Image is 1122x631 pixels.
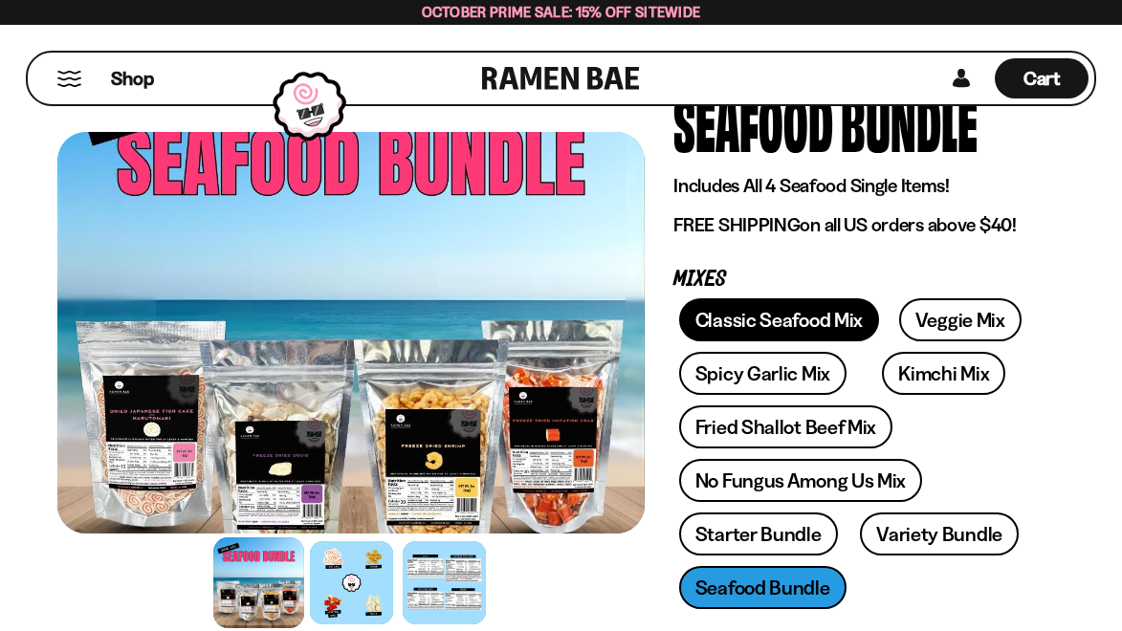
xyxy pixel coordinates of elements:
[882,352,1005,395] a: Kimchi Mix
[673,213,1036,237] p: on all US orders above $40!
[1023,67,1061,90] span: Cart
[679,459,922,502] a: No Fungus Among Us Mix
[111,58,154,98] a: Shop
[995,53,1089,104] div: Cart
[679,512,838,555] a: Starter Bundle
[841,86,978,158] div: Bundle
[673,271,1036,289] p: Mixes
[111,66,154,92] span: Shop
[673,174,1036,198] p: Includes All 4 Seafood Single Items!
[679,352,847,395] a: Spicy Garlic Mix
[679,298,879,341] a: Classic Seafood Mix
[899,298,1022,341] a: Veggie Mix
[422,3,701,21] span: October Prime Sale: 15% off Sitewide
[673,213,800,236] strong: FREE SHIPPING
[673,86,833,158] div: Seafood
[860,512,1019,555] a: Variety Bundle
[56,71,82,87] button: Mobile Menu Trigger
[679,405,892,448] a: Fried Shallot Beef Mix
